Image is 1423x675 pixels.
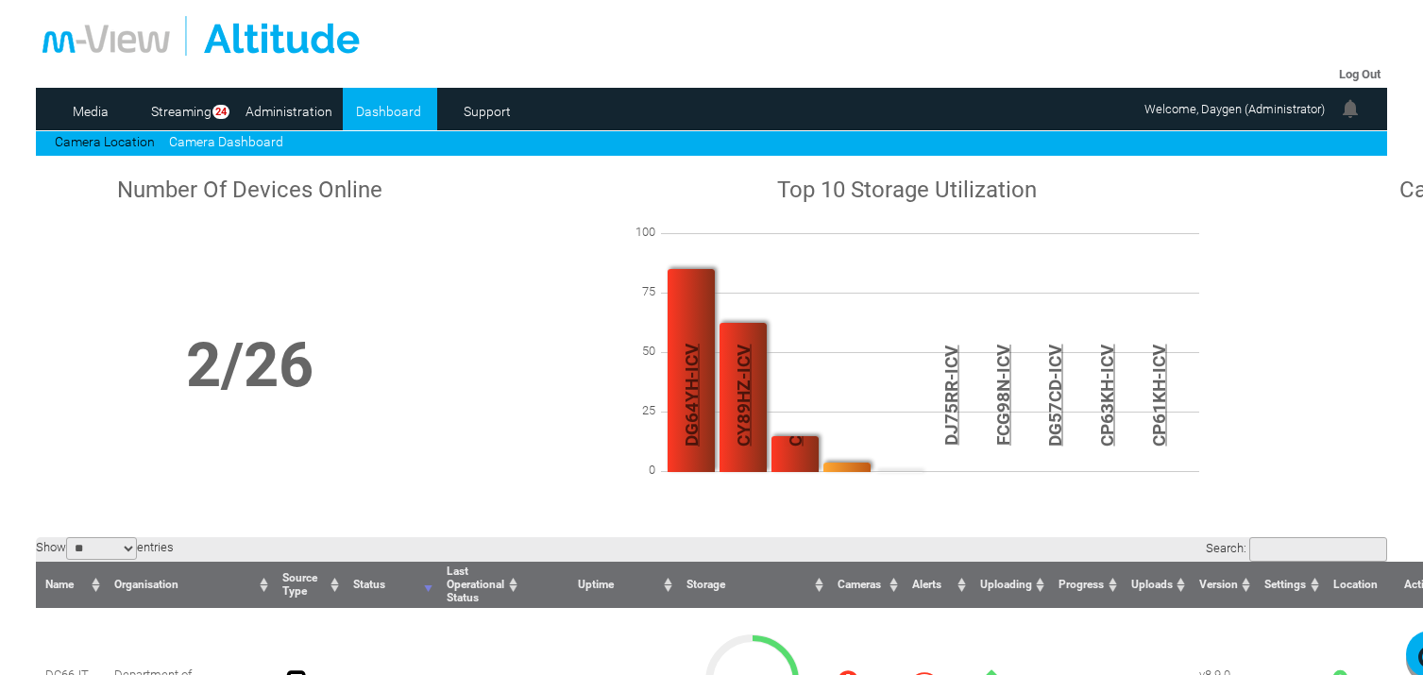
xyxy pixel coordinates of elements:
th: Version : activate to sort column ascending [1190,562,1255,608]
span: 0 [608,463,665,477]
a: Camera Location [55,134,155,149]
span: 50 [608,344,665,358]
th: Storage : activate to sort column ascending [677,562,828,608]
th: Alerts : activate to sort column ascending [903,562,971,608]
span: CY89HZ-ICV [733,278,754,514]
span: Name [45,578,74,591]
select: Showentries [66,537,137,560]
th: Uploading : activate to sort column ascending [971,562,1049,608]
span: 100 [608,225,665,239]
span: CP63KH-ICV [1096,278,1118,514]
span: Organisation [114,578,178,591]
span: Welcome, Daygen (Administrator) [1144,102,1325,116]
span: Uptime [578,578,614,591]
a: Log Out [1339,67,1381,81]
h1: 2/26 [42,329,457,401]
h1: Number Of Devices Online [42,177,457,203]
span: 25 [608,403,665,417]
th: Cameras : activate to sort column ascending [828,562,903,608]
input: Search: [1249,537,1387,562]
a: Support [442,97,534,126]
span: Progress [1059,578,1104,591]
span: Status [353,578,385,591]
a: Media [45,97,137,126]
th: Progress : activate to sort column ascending [1049,562,1121,608]
th: Status : activate to sort column ascending [344,562,437,608]
span: Alerts [912,578,941,591]
span: Version [1199,578,1238,591]
a: Administration [244,97,335,126]
th: Uploads : activate to sort column ascending [1122,562,1190,608]
span: DG57CD-ICV [1044,278,1066,514]
h1: Top 10 Storage Utilization [467,177,1346,203]
th: Settings : activate to sort column ascending [1255,562,1324,608]
span: 75 [608,284,665,298]
span: Storage [686,578,725,591]
span: Uploading [980,578,1032,591]
span: Source Type [282,571,317,598]
span: Location [1333,578,1378,591]
span: FCG98N-ICV [992,278,1014,514]
span: 24 [212,105,229,119]
a: Streaming [144,97,219,126]
span: DG64YH-ICV [681,278,703,514]
span: Uploads [1131,578,1173,591]
a: Dashboard [343,97,434,126]
th: Location [1324,562,1395,608]
th: Uptime : activate to sort column ascending [522,562,678,608]
th: Name : activate to sort column ascending [36,562,105,608]
label: Search: [1206,541,1387,555]
th: Organisation : activate to sort column ascending [105,562,274,608]
a: Camera Dashboard [169,134,283,149]
span: DJ75RR-ICV [940,278,962,514]
label: Show entries [36,540,174,554]
span: Cameras [838,578,881,591]
span: Last Operational Status [447,565,504,604]
span: CP61KH-ICV [1148,278,1170,514]
th: Source Type : activate to sort column ascending [273,562,344,608]
th: Last Operational Status : activate to sort column ascending [437,562,522,608]
span: Settings [1264,578,1306,591]
img: bell24.png [1339,97,1362,120]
